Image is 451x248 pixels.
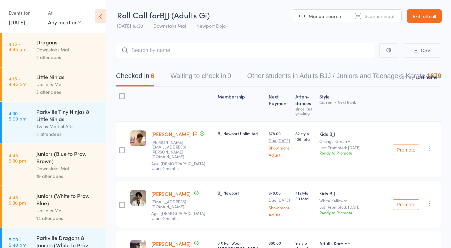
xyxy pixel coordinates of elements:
[36,122,100,130] div: Twins Martial Arts
[407,9,442,23] a: Exit roll call
[36,192,100,207] div: Juniors (White to Prov. Blue)
[117,22,143,29] span: [DATE] 18:30
[153,22,186,29] span: Downstairs Mat
[151,72,154,79] div: 6
[48,18,81,26] div: Any location
[2,67,106,101] a: 4:15 -4:45 pmLittle NinjasUpstairs Mat3 attendees
[269,131,290,157] div: $78.00
[269,153,290,157] a: Adjust
[116,43,374,58] input: Search by name
[218,190,263,196] div: BJJ Newport
[9,7,41,18] div: Events for
[295,131,314,136] span: 82 style
[319,205,387,209] small: Last Promoted: [DATE]
[295,190,314,196] span: 41 style
[319,100,387,104] div: Current / Next Rank
[9,237,26,247] time: 5:00 - 5:40 pm
[269,198,290,202] small: Due [DATE]
[36,214,100,222] div: 14 attendees
[293,90,317,118] div: Atten­dances
[196,22,226,29] span: Newport Dojo
[151,131,191,138] a: [PERSON_NAME]
[130,131,146,146] img: image1614988424.png
[332,198,343,203] div: Yellow
[2,144,106,186] a: 4:45 -5:30 pmJuniors (Blue to Prov. Brown)Downstairs Mat19 attendees
[319,210,387,215] div: Ready to Promote
[36,73,100,80] div: Little Ninjas
[9,41,26,52] time: 4:15 - 4:45 pm
[295,240,314,246] span: 9 style
[170,69,231,86] button: Waiting to check in0
[269,212,290,217] a: Adjust
[36,172,100,180] div: 19 attendees
[269,205,290,210] a: Show more
[319,190,387,197] div: Kids BJJ
[151,210,205,221] span: Age: [DEMOGRAPHIC_DATA] years 9 months
[36,46,100,53] div: Downstairs Mat
[269,138,290,143] small: Due [DATE]
[295,136,314,142] span: 106 total
[227,72,231,79] div: 0
[151,240,191,247] a: [PERSON_NAME]
[2,186,106,228] a: 4:45 -5:30 pmJuniors (White to Prov. Blue)Upstairs Mat14 attendees
[269,146,290,150] a: Show more
[393,145,419,155] button: Promote
[393,199,419,210] button: Promote
[295,196,314,201] span: 50 total
[317,90,390,118] div: Style
[403,43,441,58] button: CSV
[36,130,100,138] div: 4 attendees
[415,73,438,80] div: Last name
[48,7,81,18] div: At
[9,76,26,86] time: 4:15 - 4:45 pm
[9,110,26,121] time: 4:30 - 5:00 pm
[2,33,106,67] a: 4:15 -4:45 pmDragonsDownstairs Mat2 attendees
[130,190,146,206] img: image1724316492.png
[365,13,395,19] span: Scanner input
[427,72,442,79] div: 1679
[319,198,387,203] div: White
[319,139,387,143] div: Orange
[36,165,100,172] div: Downstairs Mat
[399,73,414,80] label: Sort by
[151,161,205,171] span: Age: [DEMOGRAPHIC_DATA] years 0 months
[319,145,387,150] small: Last Promoted: [DATE]
[309,13,341,19] span: Manual search
[151,140,212,159] small: barrett.phillip.p@edumail.vic.gov.au
[2,102,106,144] a: 4:30 -5:00 pmParkville Tiny Ninjas & Little NinjasTwins Martial Arts4 attendees
[269,190,290,216] div: $78.00
[247,69,441,86] button: Other students in Adults BJJ / Juniors and Teenagers Karate1679
[36,207,100,214] div: Upstairs Mat
[117,9,160,20] span: Roll Call for
[36,80,100,88] div: Upstairs Mat
[319,240,347,247] div: Adults Karate
[9,18,25,26] a: [DATE]
[9,153,26,163] time: 4:45 - 5:30 pm
[215,90,266,118] div: Membership
[319,150,387,156] div: Ready to Promote
[218,131,263,136] div: BJJ Newport Unlimited
[36,53,100,61] div: 2 attendees
[151,190,191,197] a: [PERSON_NAME]
[36,38,100,46] div: Dragons
[36,88,100,96] div: 3 attendees
[295,106,314,115] div: since last grading
[36,108,100,122] div: Parkville Tiny Ninjas & Little Ninjas
[335,139,347,143] div: Green
[319,131,387,137] div: Kids BJJ
[36,150,100,165] div: Juniors (Blue to Prov. Brown)
[160,9,210,20] span: BJJ (Adults Gi)
[116,69,154,86] button: Checked in6
[266,90,293,118] div: Next Payment
[151,199,212,209] small: gawnesx5@gmail.com
[9,195,26,205] time: 4:45 - 5:30 pm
